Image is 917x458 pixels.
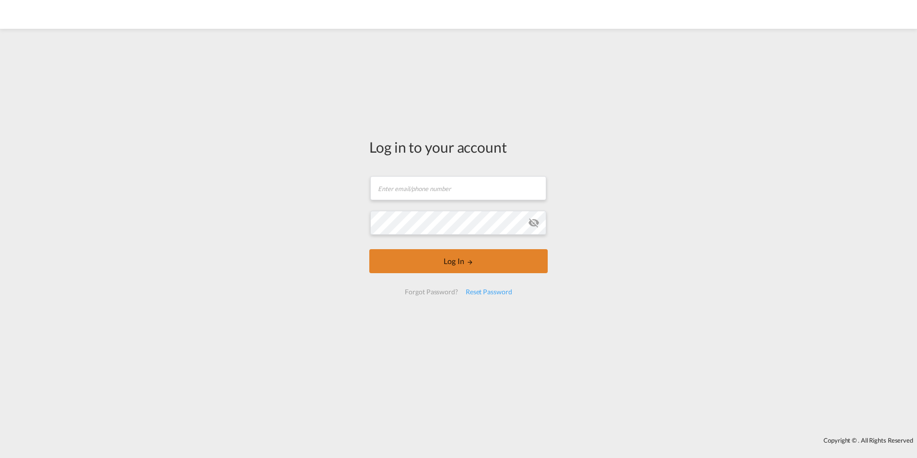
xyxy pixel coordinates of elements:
[369,249,548,273] button: LOGIN
[369,137,548,157] div: Log in to your account
[370,176,546,200] input: Enter email/phone number
[462,283,516,301] div: Reset Password
[401,283,461,301] div: Forgot Password?
[528,217,540,229] md-icon: icon-eye-off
